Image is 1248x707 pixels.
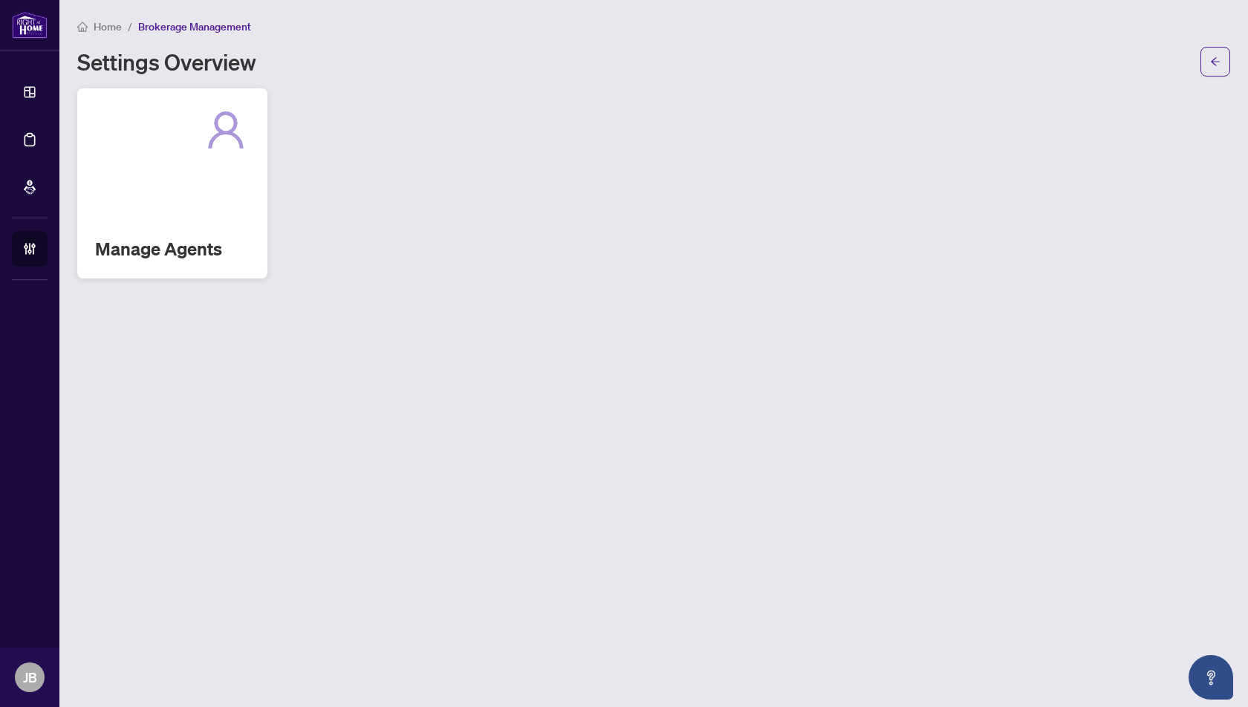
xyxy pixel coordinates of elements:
[1189,655,1233,700] button: Open asap
[95,237,250,261] h2: Manage Agents
[128,18,132,35] li: /
[138,20,251,33] span: Brokerage Management
[94,20,122,33] span: Home
[23,667,37,688] span: JB
[77,50,256,74] h1: Settings Overview
[1210,56,1221,67] span: arrow-left
[77,22,88,32] span: home
[12,11,48,39] img: logo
